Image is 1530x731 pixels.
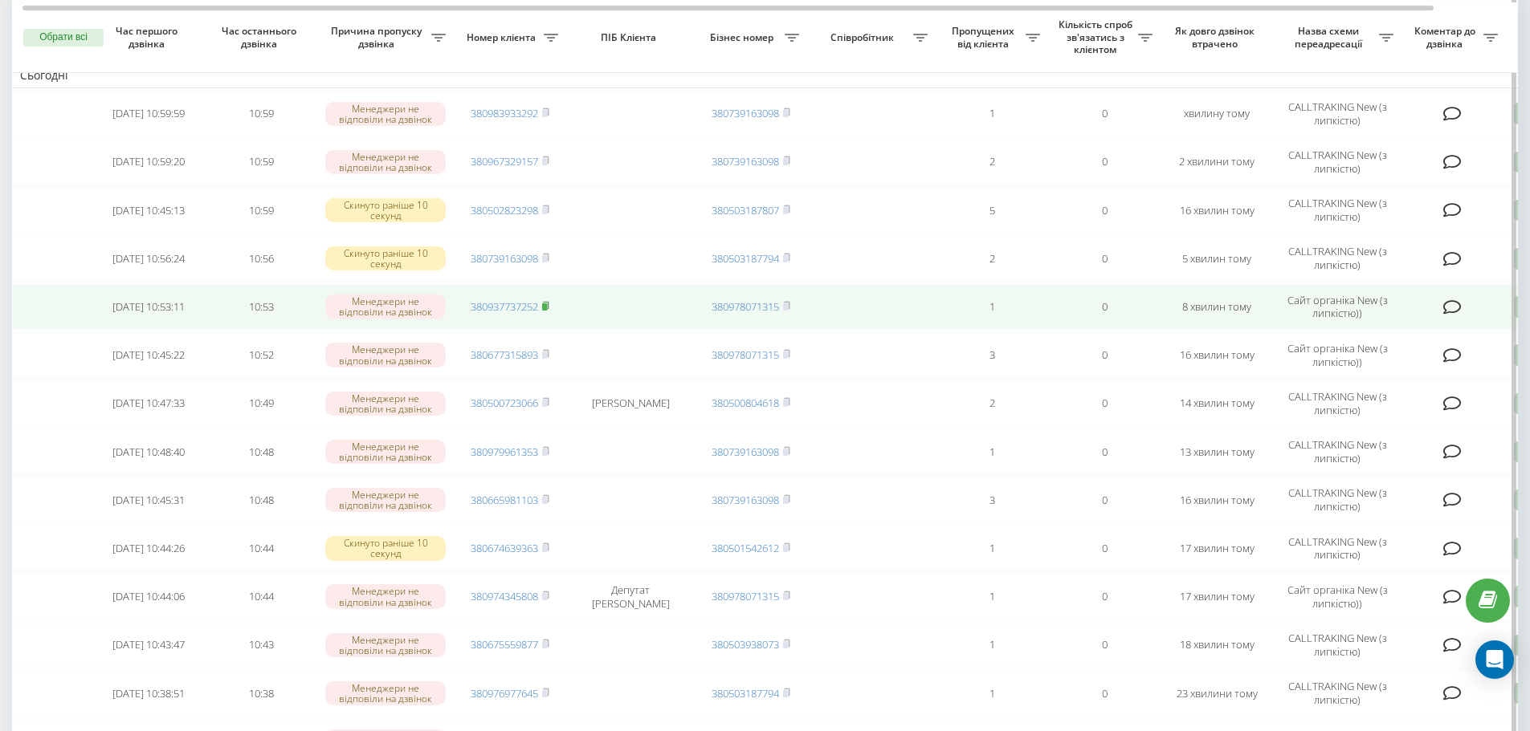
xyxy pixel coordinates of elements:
[1161,671,1273,716] td: 23 хвилини тому
[325,392,446,416] div: Менеджери не відповіли на дзвінок
[471,445,538,459] a: 380979961353
[471,686,538,701] a: 380976977645
[936,284,1048,329] td: 1
[936,526,1048,571] td: 1
[1048,284,1161,329] td: 0
[205,574,317,619] td: 10:44
[712,445,779,459] a: 380739163098
[471,299,538,314] a: 380937737252
[1048,381,1161,426] td: 0
[712,541,779,555] a: 380501542612
[205,429,317,474] td: 10:48
[712,251,779,266] a: 380503187794
[1273,91,1401,136] td: CALLTRAKING New (з липкістю)
[712,589,779,603] a: 380978071315
[92,526,205,571] td: [DATE] 10:44:26
[325,198,446,222] div: Скинуто раніше 10 секунд
[1161,284,1273,329] td: 8 хвилин тому
[325,150,446,174] div: Менеджери не відповіли на дзвінок
[712,396,779,410] a: 380500804618
[1161,477,1273,522] td: 16 хвилин тому
[1161,188,1273,233] td: 16 хвилин тому
[1161,526,1273,571] td: 17 хвилин тому
[1273,140,1401,185] td: CALLTRAKING New (з липкістю)
[205,284,317,329] td: 10:53
[92,623,205,668] td: [DATE] 10:43:47
[471,396,538,410] a: 380500723066
[1048,526,1161,571] td: 0
[580,31,681,44] span: ПІБ Клієнта
[471,347,538,362] a: 380677315893
[205,333,317,378] td: 10:52
[92,91,205,136] td: [DATE] 10:59:59
[1048,671,1161,716] td: 0
[936,477,1048,522] td: 3
[1048,429,1161,474] td: 0
[105,25,192,50] span: Час першого дзвінка
[1161,333,1273,378] td: 16 хвилин тому
[1161,91,1273,136] td: хвилину тому
[325,294,446,319] div: Менеджери не відповіли на дзвінок
[1161,381,1273,426] td: 14 хвилин тому
[936,671,1048,716] td: 1
[471,541,538,555] a: 380674639363
[936,333,1048,378] td: 3
[1161,574,1273,619] td: 17 хвилин тому
[1273,526,1401,571] td: CALLTRAKING New (з липкістю)
[936,429,1048,474] td: 1
[936,236,1048,281] td: 2
[325,681,446,705] div: Менеджери не відповіли на дзвінок
[1410,25,1483,50] span: Коментар до дзвінка
[205,381,317,426] td: 10:49
[325,25,431,50] span: Причина пропуску дзвінка
[1161,236,1273,281] td: 5 хвилин тому
[1281,25,1379,50] span: Назва схеми переадресації
[936,623,1048,668] td: 1
[1048,188,1161,233] td: 0
[1273,623,1401,668] td: CALLTRAKING New (з липкістю)
[325,102,446,126] div: Менеджери не відповіли на дзвінок
[92,381,205,426] td: [DATE] 10:47:33
[205,236,317,281] td: 10:56
[92,477,205,522] td: [DATE] 10:45:31
[325,343,446,367] div: Менеджери не відповіли на дзвінок
[325,584,446,608] div: Менеджери не відповіли на дзвінок
[205,477,317,522] td: 10:48
[205,671,317,716] td: 10:38
[1273,574,1401,619] td: Сайт органіка New (з липкістю))
[325,246,446,270] div: Скинуто раніше 10 секунд
[1273,236,1401,281] td: CALLTRAKING New (з липкістю)
[712,493,779,507] a: 380739163098
[712,106,779,120] a: 380739163098
[712,299,779,314] a: 380978071315
[92,140,205,185] td: [DATE] 10:59:20
[1273,429,1401,474] td: CALLTRAKING New (з липкістю)
[1273,333,1401,378] td: Сайт органіка New (з липкістю))
[936,381,1048,426] td: 2
[1273,671,1401,716] td: CALLTRAKING New (з липкістю)
[944,25,1026,50] span: Пропущених від клієнта
[325,488,446,512] div: Менеджери не відповіли на дзвінок
[205,188,317,233] td: 10:59
[1475,640,1514,679] div: Open Intercom Messenger
[1048,333,1161,378] td: 0
[1048,140,1161,185] td: 0
[325,536,446,560] div: Скинуто раніше 10 секунд
[712,154,779,169] a: 380739163098
[1048,91,1161,136] td: 0
[92,574,205,619] td: [DATE] 10:44:06
[205,526,317,571] td: 10:44
[815,31,913,44] span: Співробітник
[936,188,1048,233] td: 5
[1273,284,1401,329] td: Сайт органіка New (з липкістю))
[1048,477,1161,522] td: 0
[1048,623,1161,668] td: 0
[462,31,544,44] span: Номер клієнта
[1273,188,1401,233] td: CALLTRAKING New (з липкістю)
[205,623,317,668] td: 10:43
[566,574,695,619] td: Депутат [PERSON_NAME]
[92,333,205,378] td: [DATE] 10:45:22
[1173,25,1260,50] span: Як довго дзвінок втрачено
[1048,574,1161,619] td: 0
[471,637,538,652] a: 380675559877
